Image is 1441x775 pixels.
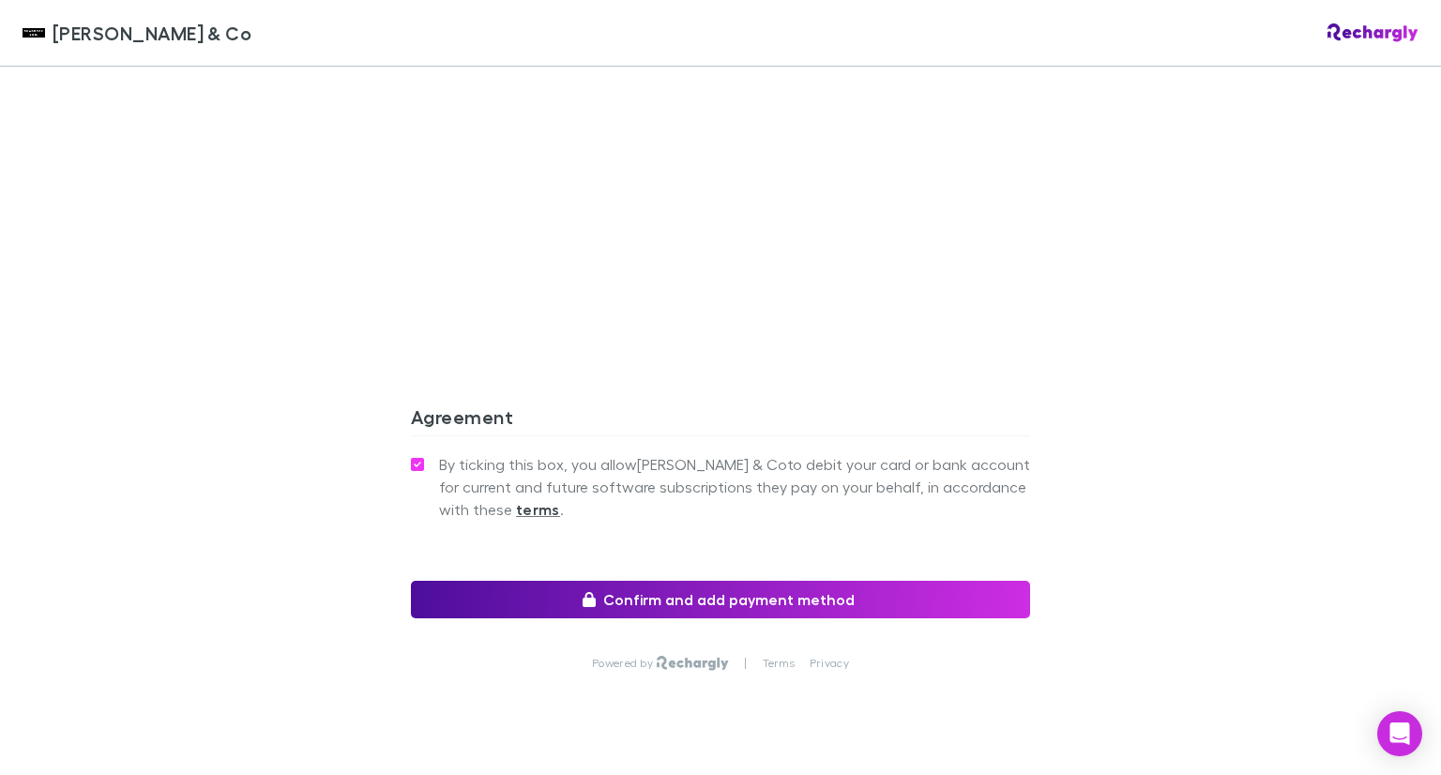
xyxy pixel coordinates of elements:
p: | [744,656,747,671]
strong: terms [516,500,560,519]
h3: Agreement [411,405,1030,435]
span: By ticking this box, you allow [PERSON_NAME] & Co to debit your card or bank account for current ... [439,453,1030,521]
img: Rechargly Logo [1327,23,1418,42]
img: Rechargly Logo [657,656,729,671]
img: Shaddock & Co's Logo [23,22,45,44]
p: Powered by [592,656,657,671]
button: Confirm and add payment method [411,581,1030,618]
a: Terms [763,656,795,671]
a: Privacy [810,656,849,671]
span: [PERSON_NAME] & Co [53,19,251,47]
div: Open Intercom Messenger [1377,711,1422,756]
